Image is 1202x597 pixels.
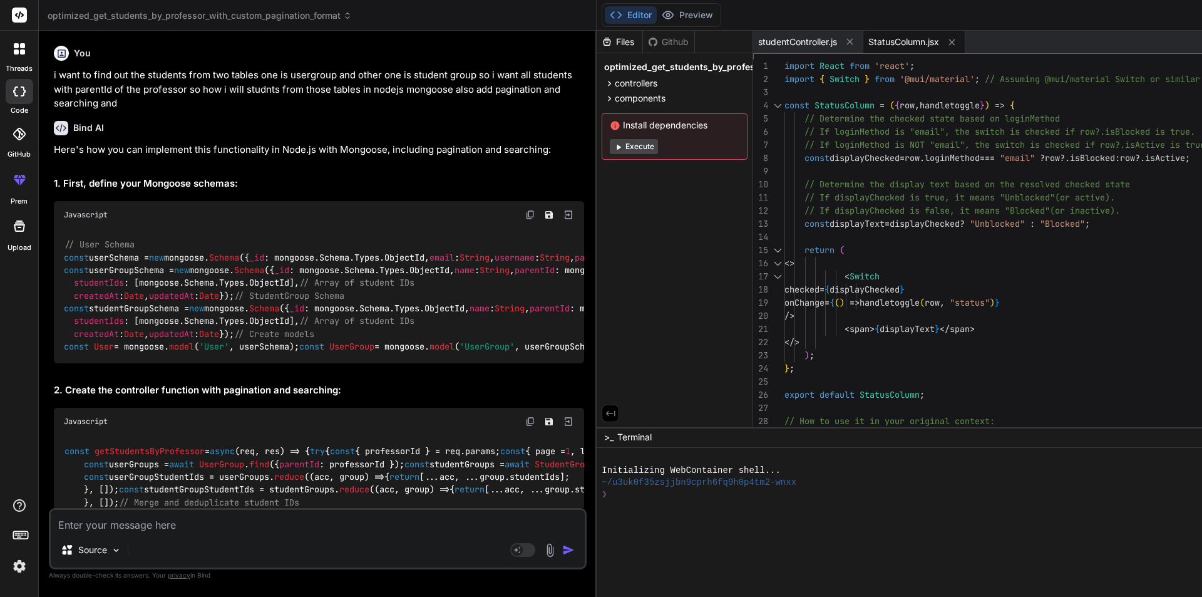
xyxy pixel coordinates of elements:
span: 'User' [199,341,229,353]
span: row [1120,152,1135,164]
span: getStudentsByProfessor [95,446,205,457]
span: ?. [1135,152,1145,164]
span: // Assuming @mui/material Switch or similar [985,73,1200,85]
span: displayChecked [830,152,900,164]
div: 20 [753,309,768,323]
span: span [950,323,970,335]
span: row [900,100,915,111]
span: displayChecked [830,284,900,295]
span: ; [809,350,814,361]
span: < [845,271,850,282]
span: const [784,100,809,111]
span: = [885,218,890,229]
div: 1 [753,60,768,73]
span: Types [394,303,419,314]
p: i want to find out the students from two tables one is usergroup and other one is student group s... [54,68,584,111]
span: Types [379,264,404,276]
span: === [980,152,995,164]
span: { [895,100,900,111]
span: </> [784,336,799,348]
h2: 2. Create the controller function with pagination and searching: [54,383,584,398]
span: => [995,100,1005,111]
span: </ [940,323,950,335]
span: default [819,389,855,400]
span: row [905,152,920,164]
span: handletoggle [920,100,980,111]
span: Date [199,290,219,301]
span: acc, group [379,484,429,496]
span: StatusColumn [860,389,920,400]
span: studentIds [74,316,124,327]
span: String [495,303,525,314]
div: 2 [753,73,768,86]
div: 28 [753,415,768,428]
span: { [824,284,830,295]
div: Click to collapse the range. [769,257,786,270]
span: Date [124,328,144,340]
span: Schema [319,252,349,263]
span: React [819,60,845,71]
span: Javascript [64,417,108,427]
div: 8 [753,152,768,165]
div: 3 [753,86,768,99]
span: const [330,446,355,457]
span: optimized_get_students_by_professor_with_custom_pagination_format [604,61,913,73]
span: // How to use it in your original context: [784,415,995,427]
div: 21 [753,323,768,336]
span: ? [1040,152,1045,164]
span: return [389,471,419,482]
span: // Array of student IDs [299,278,414,289]
div: 15 [753,244,768,257]
span: Types [354,252,379,263]
span: <> [784,257,794,269]
span: } [935,323,940,335]
span: ) [985,100,990,111]
span: = [880,100,885,111]
span: reduce [274,471,304,482]
span: const [500,446,525,457]
span: } [900,284,905,295]
span: name [455,264,475,276]
span: UserGroup [329,341,374,353]
span: const [804,152,830,164]
span: ( ) => [374,484,449,496]
span: _id [249,252,264,263]
div: 13 [753,217,768,231]
img: Open in Browser [563,416,574,427]
span: ObjectId [409,264,449,276]
span: await [169,459,194,470]
span: // Determine the checked state based on loginMetho [804,113,1055,124]
span: (or active). [1055,192,1115,203]
span: from [875,73,895,85]
div: Github [643,36,694,48]
span: UserGroup [199,459,244,470]
span: . [920,152,925,164]
span: => [850,297,860,308]
span: await [505,459,530,470]
button: Execute [610,139,658,154]
div: 17 [753,270,768,283]
span: find [249,459,269,470]
span: new [174,264,189,276]
span: parentId [279,459,319,470]
span: _id [274,264,289,276]
span: async [210,446,235,457]
span: const [119,484,144,496]
button: Editor [605,6,657,24]
span: checked [784,284,819,295]
span: Schema [184,278,214,289]
img: Open in Browser [563,209,574,221]
span: ) [990,297,995,308]
button: Preview [657,6,718,24]
span: studentController.js [758,36,837,48]
span: createdAt [74,290,119,301]
div: 9 [753,165,768,178]
span: isBlocked [1070,152,1115,164]
span: Switch [850,271,880,282]
span: // If loginMethod is "email", the switch is checke [804,126,1055,137]
p: Always double-check its answers. Your in Bind [49,569,587,581]
span: Javascript [64,210,108,220]
span: const [299,341,324,353]
span: model [429,341,455,353]
span: Schema [359,303,389,314]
